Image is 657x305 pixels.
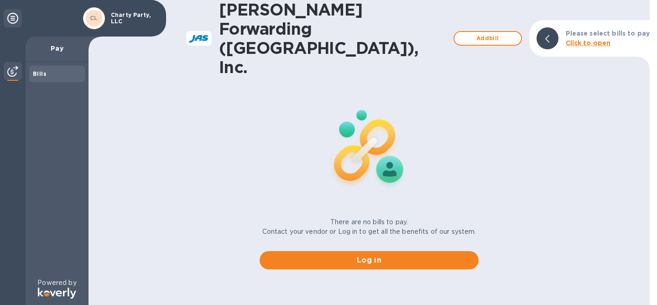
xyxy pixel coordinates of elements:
p: Powered by [37,278,76,288]
b: Bills [33,70,47,77]
b: CL [90,15,98,21]
p: Pay [33,44,81,53]
img: Logo [38,288,76,299]
button: Addbill [454,31,522,46]
b: Click to open [566,39,611,47]
p: Charty Party, LLC [111,12,156,25]
span: Log in [267,255,471,266]
b: Please select bills to pay [566,30,650,37]
button: Log in [260,251,479,269]
p: There are no bills to pay. Contact your vendor or Log in to get all the benefits of our system. [262,217,476,237]
span: Add bill [462,33,514,44]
